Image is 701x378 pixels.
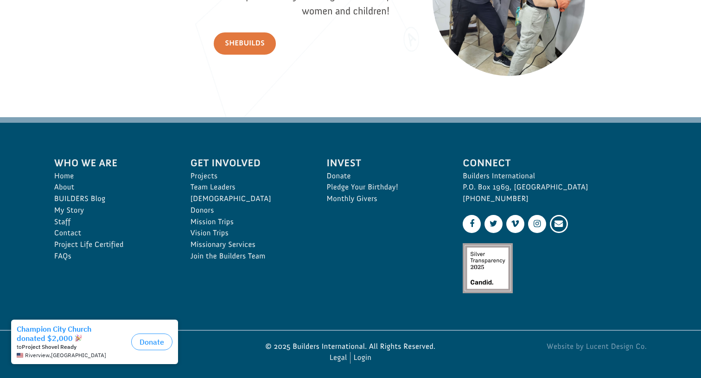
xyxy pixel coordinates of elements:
[463,215,481,233] a: Facebook
[191,216,306,228] a: Mission Trips
[25,37,106,44] span: Riverview , [GEOGRAPHIC_DATA]
[54,227,170,239] a: Contact
[191,155,306,170] span: Get Involved
[330,352,347,364] a: Legal
[54,193,170,205] a: BUILDERS Blog
[54,155,170,170] span: Who We Are
[327,193,443,205] a: Monthly Givers
[327,182,443,193] a: Pledge Your Birthday!
[550,215,568,233] a: Contact Us
[17,37,23,44] img: US.png
[54,182,170,193] a: About
[463,243,513,293] img: Silver Transparency Rating for 2025 by Candid
[463,170,647,205] p: Builders International P.O. Box 1969, [GEOGRAPHIC_DATA] [PHONE_NUMBER]
[453,341,647,353] a: Website by Lucent Design Co.
[17,9,127,28] div: Champion City Church donated $2,000
[528,215,546,233] a: Instagram
[54,216,170,228] a: Staff
[191,170,306,182] a: Projects
[484,215,503,233] a: Twitter
[54,170,170,182] a: Home
[506,215,524,233] a: Vimeo
[131,19,172,35] button: Donate
[463,155,647,170] span: Connect
[353,352,371,364] a: Login
[191,193,306,205] a: [DEMOGRAPHIC_DATA]
[327,155,443,170] span: Invest
[191,182,306,193] a: Team Leaders
[54,251,170,262] a: FAQs
[17,29,127,35] div: to
[54,205,170,216] a: My Story
[214,32,276,55] a: SheBUILDS
[191,205,306,216] a: Donors
[191,227,306,239] a: Vision Trips
[22,28,76,35] strong: Project Shovel Ready
[191,251,306,262] a: Join the Builders Team
[191,239,306,251] a: Missionary Services
[54,239,170,251] a: Project Life Certified
[327,170,443,182] a: Donate
[75,19,82,27] img: emoji partyPopper
[254,341,447,353] p: © 2025 Builders International. All Rights Reserved.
